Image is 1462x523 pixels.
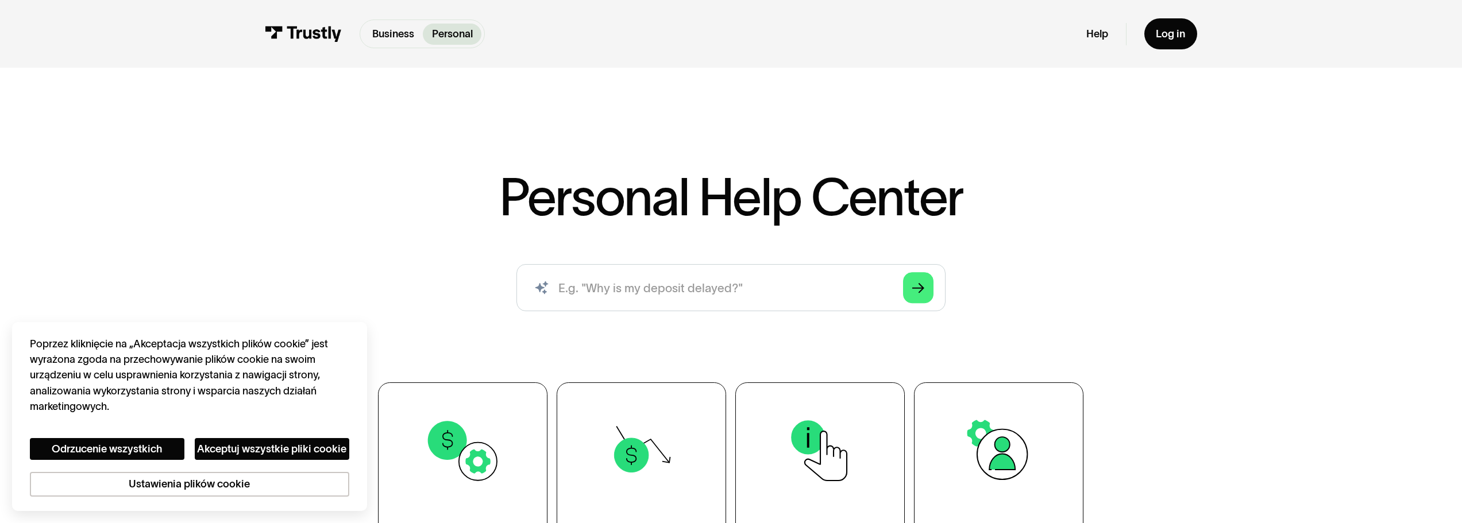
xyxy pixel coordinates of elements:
a: Personal [423,24,481,45]
p: Business [372,26,414,42]
img: Trustly Logo [265,26,342,42]
button: Odrzucenie wszystkich [30,438,184,460]
div: Log in [1156,28,1185,41]
div: Cookie banner [12,322,367,512]
div: prywatność [30,336,349,496]
button: Akceptuj wszystkie pliki cookie [195,438,349,460]
div: Poprzez kliknięcie na „Akceptacja wszystkich plików cookie” jest wyrażona zgoda na przechowywanie... [30,336,349,414]
a: Log in [1144,18,1197,49]
p: Personal [432,26,473,42]
a: Business [363,24,423,45]
button: Ustawienia plików cookie [30,472,349,497]
input: search [516,264,946,311]
form: Search [516,264,946,311]
a: Help [1086,28,1108,41]
h1: Personal Help Center [499,171,963,223]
